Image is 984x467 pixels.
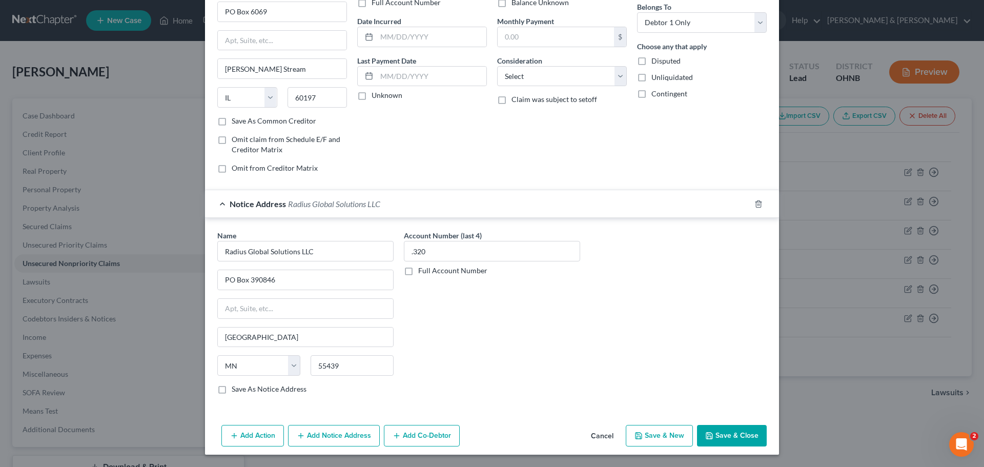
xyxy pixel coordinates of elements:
[232,384,306,394] label: Save As Notice Address
[404,241,580,261] input: XXXX
[218,299,393,318] input: Apt, Suite, etc...
[418,266,487,276] label: Full Account Number
[311,355,394,376] input: Enter zip..
[232,116,316,126] label: Save As Common Creditor
[651,89,687,98] span: Contingent
[218,2,346,22] input: Enter address...
[288,425,380,446] button: Add Notice Address
[497,16,554,27] label: Monthly Payment
[614,27,626,47] div: $
[288,87,347,108] input: Enter zip...
[357,16,401,27] label: Date Incurred
[377,27,486,47] input: MM/DD/YYYY
[404,230,482,241] label: Account Number (last 4)
[637,41,707,52] label: Choose any that apply
[372,90,402,100] label: Unknown
[218,31,346,50] input: Apt, Suite, etc...
[357,55,416,66] label: Last Payment Date
[497,55,542,66] label: Consideration
[377,67,486,86] input: MM/DD/YYYY
[232,135,340,154] span: Omit claim from Schedule E/F and Creditor Matrix
[970,432,978,440] span: 2
[218,270,393,290] input: Enter address...
[218,59,346,78] input: Enter city...
[230,199,286,209] span: Notice Address
[221,425,284,446] button: Add Action
[217,231,236,240] span: Name
[511,95,597,104] span: Claim was subject to setoff
[651,56,681,65] span: Disputed
[949,432,974,457] iframe: Intercom live chat
[498,27,614,47] input: 0.00
[637,3,671,11] span: Belongs To
[232,164,318,172] span: Omit from Creditor Matrix
[626,425,693,446] button: Save & New
[651,73,693,82] span: Unliquidated
[384,425,460,446] button: Add Co-Debtor
[583,426,622,446] button: Cancel
[218,328,393,347] input: Enter city...
[217,241,394,261] input: Search by name...
[288,199,380,209] span: Radius Global Solutions LLC
[697,425,767,446] button: Save & Close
